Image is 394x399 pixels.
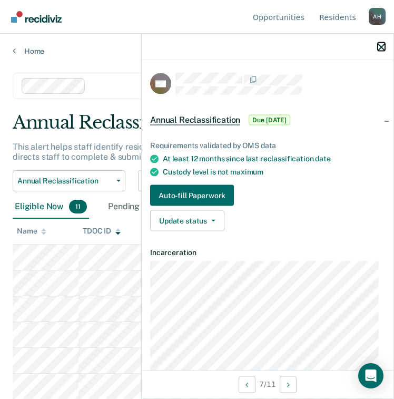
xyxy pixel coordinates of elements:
[13,196,89,219] div: Eligible Now
[150,185,234,206] button: Auto-fill Paperwork
[369,8,386,25] button: Profile dropdown button
[358,363,383,388] div: Open Intercom Messenger
[69,200,87,213] span: 11
[17,177,112,186] span: Annual Reclassification
[230,168,263,176] span: maximum
[13,46,381,56] a: Home
[280,376,297,393] button: Next Opportunity
[369,8,386,25] div: A H
[163,154,385,163] div: At least 12 months since last reclassification
[142,370,393,398] div: 7 / 11
[106,196,163,219] div: Pending
[83,227,121,236] div: TDOC ID
[150,185,385,206] a: Navigate to form link
[315,154,330,163] span: date
[142,103,393,137] div: Annual ReclassificationDue [DATE]
[150,141,385,150] div: Requirements validated by OMS data
[13,142,360,162] p: This alert helps staff identify residents who are due for annual custody reclassification and dir...
[13,112,381,142] div: Annual Reclassification
[17,227,46,236] div: Name
[150,248,385,257] dt: Incarceration
[239,376,255,393] button: Previous Opportunity
[150,210,224,231] button: Update status
[11,11,62,23] img: Recidiviz
[150,115,240,125] span: Annual Reclassification
[249,115,290,125] span: Due [DATE]
[163,168,385,177] div: Custody level is not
